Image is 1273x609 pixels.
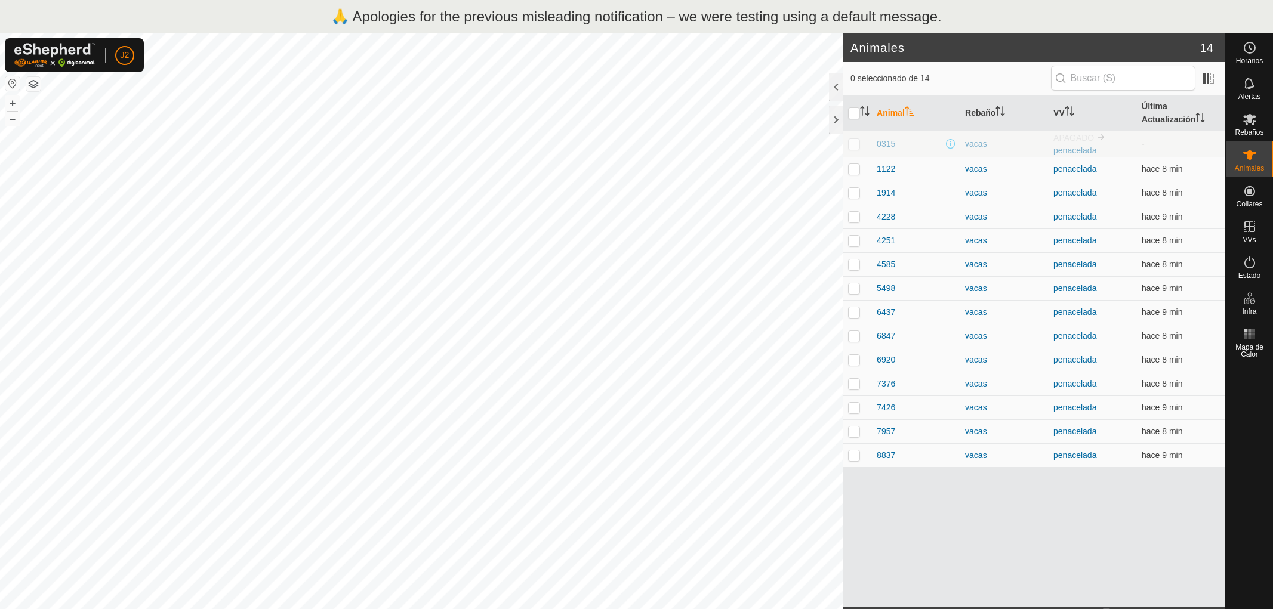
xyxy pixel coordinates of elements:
span: - [1142,139,1145,149]
th: Rebaño [960,95,1049,131]
span: 19 sept 2025, 0:03 [1142,426,1182,436]
span: 1914 [877,187,895,199]
a: penacelada [1053,188,1096,197]
a: penacelada [1053,403,1096,412]
span: 6437 [877,306,895,319]
span: 6847 [877,330,895,342]
div: vacas [965,425,1044,438]
a: penacelada [1053,212,1096,221]
span: Collares [1236,200,1262,208]
span: 19 sept 2025, 0:02 [1142,236,1182,245]
a: penacelada [1053,426,1096,436]
span: 19 sept 2025, 0:02 [1142,331,1182,341]
span: Mapa de Calor [1229,344,1270,358]
div: vacas [965,449,1044,462]
p-sorticon: Activar para ordenar [1065,108,1074,118]
span: 19 sept 2025, 0:03 [1142,259,1182,269]
p-sorticon: Activar para ordenar [860,108,870,118]
div: vacas [965,163,1044,175]
span: 7426 [877,401,895,414]
a: penacelada [1053,331,1096,341]
span: VVs [1243,236,1256,243]
span: Infra [1242,308,1256,315]
div: vacas [965,138,1044,150]
div: vacas [965,282,1044,295]
div: vacas [965,187,1044,199]
th: VV [1049,95,1137,131]
span: 14 [1200,39,1213,57]
p-sorticon: Activar para ordenar [995,108,1005,118]
a: penacelada [1053,379,1096,388]
span: 4585 [877,258,895,271]
button: Capas del Mapa [26,77,41,91]
span: 19 sept 2025, 0:02 [1142,403,1182,412]
span: 19 sept 2025, 0:03 [1142,379,1182,388]
button: – [5,112,20,126]
span: 4228 [877,211,895,223]
p: 🙏 Apologies for the previous misleading notification – we were testing using a default message. [331,6,942,27]
span: 19 sept 2025, 0:02 [1142,355,1182,364]
span: 7957 [877,425,895,438]
span: 1122 [877,163,895,175]
span: Horarios [1236,57,1263,64]
span: 19 sept 2025, 0:02 [1142,283,1182,293]
a: penacelada [1053,307,1096,317]
button: + [5,96,20,110]
span: 4251 [877,234,895,247]
img: Logo Gallagher [14,43,95,67]
th: Animal [872,95,960,131]
span: Rebaños [1235,129,1263,136]
a: penacelada [1053,355,1096,364]
div: vacas [965,234,1044,247]
p-sorticon: Activar para ordenar [905,108,914,118]
span: 19 sept 2025, 0:02 [1142,307,1182,317]
p-sorticon: Activar para ordenar [1195,115,1205,124]
div: vacas [965,401,1044,414]
img: hasta [1096,132,1106,142]
a: penacelada [1053,450,1096,460]
a: penacelada [1053,236,1096,245]
div: vacas [965,378,1044,390]
span: Alertas [1238,93,1260,100]
div: vacas [965,354,1044,366]
div: vacas [965,211,1044,223]
h2: Animales [850,41,1200,55]
span: 19 sept 2025, 0:02 [1142,212,1182,221]
span: 0315 [877,138,895,150]
span: 19 sept 2025, 0:02 [1142,450,1182,460]
span: 19 sept 2025, 0:03 [1142,164,1182,174]
span: 5498 [877,282,895,295]
a: penacelada [1053,146,1096,155]
input: Buscar (S) [1051,66,1195,91]
button: Restablecer Mapa [5,76,20,91]
div: vacas [965,258,1044,271]
span: Estado [1238,272,1260,279]
a: penacelada [1053,283,1096,293]
th: Última Actualización [1137,95,1225,131]
div: vacas [965,306,1044,319]
span: 0 seleccionado de 14 [850,72,1051,85]
span: APAGADO [1053,133,1094,143]
span: 19 sept 2025, 0:02 [1142,188,1182,197]
span: 6920 [877,354,895,366]
span: 7376 [877,378,895,390]
span: J2 [121,49,130,61]
div: vacas [965,330,1044,342]
span: Animales [1235,165,1264,172]
a: penacelada [1053,259,1096,269]
span: 8837 [877,449,895,462]
a: penacelada [1053,164,1096,174]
